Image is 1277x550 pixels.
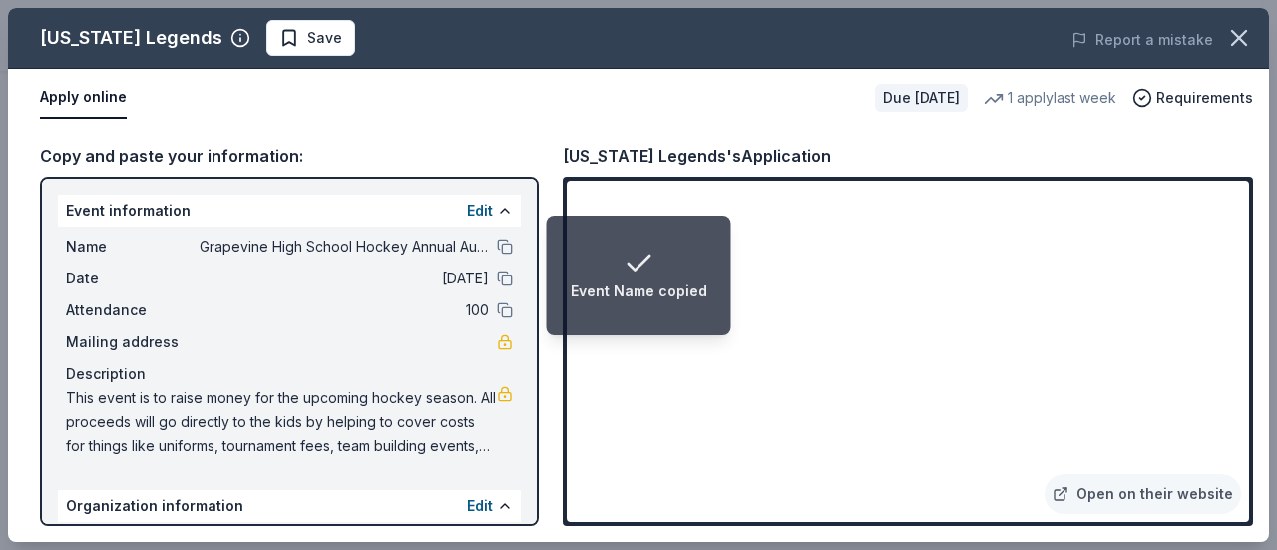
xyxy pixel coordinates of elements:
[40,143,539,169] div: Copy and paste your information:
[266,20,355,56] button: Save
[200,267,489,290] span: [DATE]
[1132,86,1253,110] button: Requirements
[1156,86,1253,110] span: Requirements
[1071,28,1213,52] button: Report a mistake
[66,362,513,386] div: Description
[58,195,521,227] div: Event information
[307,26,342,50] span: Save
[467,199,493,223] button: Edit
[200,235,489,259] span: Grapevine High School Hockey Annual Auction
[563,143,831,169] div: [US_STATE] Legends's Application
[66,386,497,458] span: This event is to raise money for the upcoming hockey season. All proceeds will go directly to the...
[1045,474,1241,514] a: Open on their website
[66,330,200,354] span: Mailing address
[66,235,200,259] span: Name
[875,84,968,112] div: Due [DATE]
[40,22,222,54] div: [US_STATE] Legends
[467,494,493,518] button: Edit
[66,298,200,322] span: Attendance
[58,490,521,522] div: Organization information
[200,298,489,322] span: 100
[571,279,707,303] div: Event Name copied
[66,267,200,290] span: Date
[984,86,1116,110] div: 1 apply last week
[40,77,127,119] button: Apply online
